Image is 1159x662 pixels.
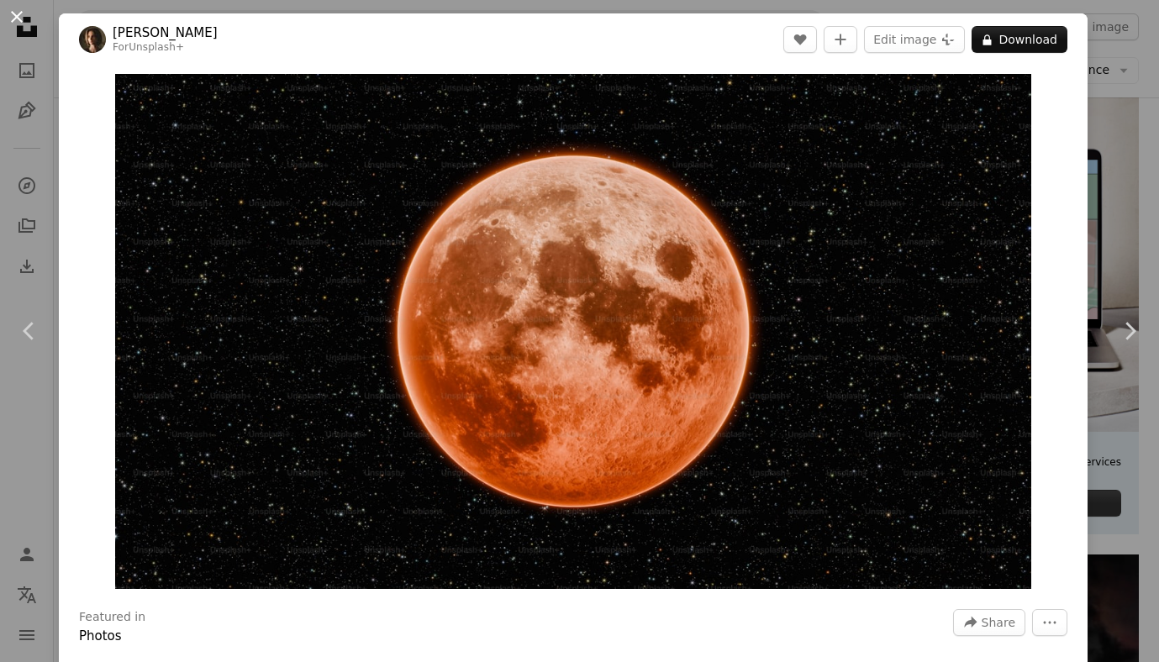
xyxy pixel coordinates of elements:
button: Zoom in on this image [115,74,1031,589]
button: Like [783,26,817,53]
img: A full moon is seen in the night sky [115,74,1031,589]
button: Download [972,26,1067,53]
button: Edit image [864,26,965,53]
a: [PERSON_NAME] [113,24,218,41]
button: More Actions [1032,609,1067,636]
img: Go to Alex Shuper's profile [79,26,106,53]
button: Add to Collection [824,26,857,53]
div: For [113,41,218,55]
a: Unsplash+ [129,41,184,53]
span: Share [982,610,1015,635]
h3: Featured in [79,609,145,626]
a: Next [1100,250,1159,412]
a: Photos [79,628,122,644]
button: Share this image [953,609,1025,636]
